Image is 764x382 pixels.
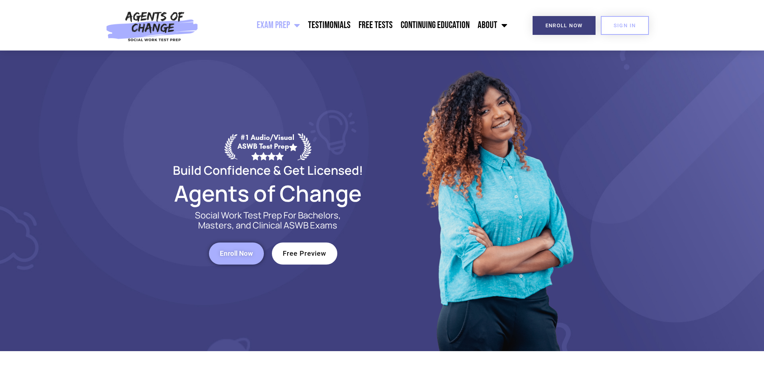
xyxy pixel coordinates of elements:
[154,164,382,176] h2: Build Confidence & Get Licensed!
[355,15,397,35] a: Free Tests
[154,184,382,202] h2: Agents of Change
[272,243,337,265] a: Free Preview
[203,15,511,35] nav: Menu
[209,243,264,265] a: Enroll Now
[614,23,636,28] span: SIGN IN
[253,15,304,35] a: Exam Prep
[545,23,583,28] span: Enroll Now
[601,16,649,35] a: SIGN IN
[397,15,474,35] a: Continuing Education
[533,16,596,35] a: Enroll Now
[304,15,355,35] a: Testimonials
[474,15,511,35] a: About
[283,250,326,257] span: Free Preview
[237,133,298,160] div: #1 Audio/Visual ASWB Test Prep
[186,210,350,230] p: Social Work Test Prep For Bachelors, Masters, and Clinical ASWB Exams
[220,250,253,257] span: Enroll Now
[416,51,577,351] img: Website Image 1 (1)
